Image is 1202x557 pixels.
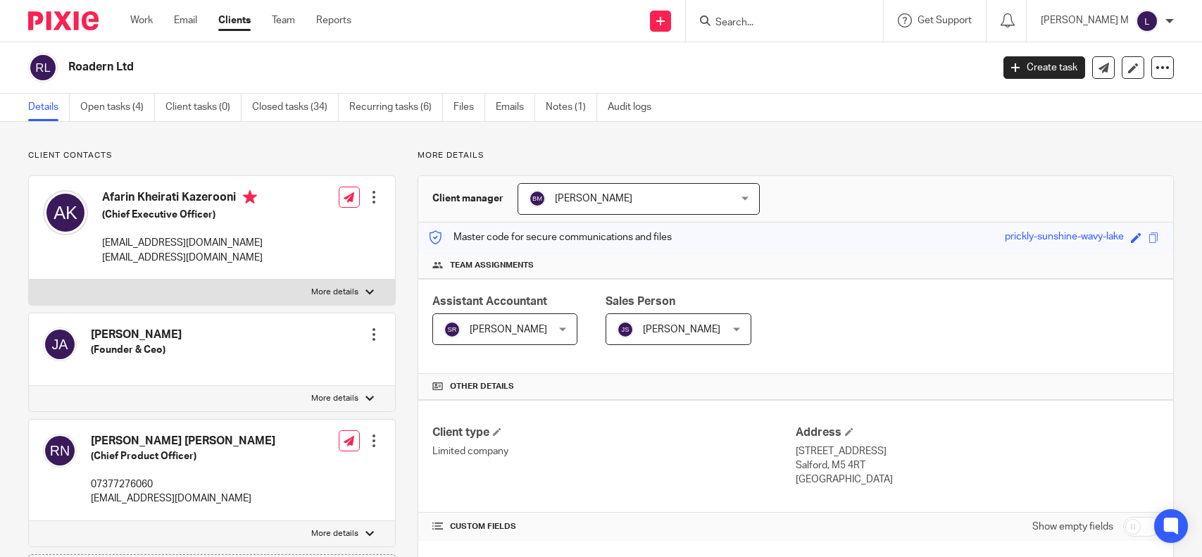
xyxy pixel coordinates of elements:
h4: CUSTOM FIELDS [432,521,796,532]
h4: Client type [432,425,796,440]
span: [PERSON_NAME] [555,194,632,204]
h4: Address [796,425,1159,440]
a: Recurring tasks (6) [349,94,443,121]
a: Audit logs [608,94,662,121]
input: Search [714,17,841,30]
h4: [PERSON_NAME] [91,327,182,342]
h2: Roadern Ltd [68,60,799,75]
p: 07377276060 [91,477,275,492]
p: Client contacts [28,150,396,161]
img: svg%3E [1136,10,1158,32]
img: svg%3E [43,190,88,235]
span: Other details [450,381,514,392]
span: Sales Person [606,296,675,307]
a: Create task [1003,56,1085,79]
a: Team [272,13,295,27]
a: Work [130,13,153,27]
img: svg%3E [28,53,58,82]
i: Primary [243,190,257,204]
a: Closed tasks (34) [252,94,339,121]
a: Open tasks (4) [80,94,155,121]
a: Files [453,94,485,121]
a: Email [174,13,197,27]
span: Get Support [918,15,972,25]
div: prickly-sunshine-wavy-lake [1005,230,1124,246]
h4: [PERSON_NAME] [PERSON_NAME] [91,434,275,449]
img: svg%3E [444,321,461,338]
img: svg%3E [43,327,77,361]
a: Reports [316,13,351,27]
p: [EMAIL_ADDRESS][DOMAIN_NAME] [102,236,263,250]
h3: Client manager [432,192,503,206]
span: [PERSON_NAME] [470,325,547,334]
span: Team assignments [450,260,534,271]
img: svg%3E [617,321,634,338]
p: More details [311,287,358,298]
p: [GEOGRAPHIC_DATA] [796,472,1159,487]
p: [EMAIL_ADDRESS][DOMAIN_NAME] [102,251,263,265]
label: Show empty fields [1032,520,1113,534]
p: Salford, M5 4RT [796,458,1159,472]
a: Notes (1) [546,94,597,121]
img: svg%3E [43,434,77,468]
p: [EMAIL_ADDRESS][DOMAIN_NAME] [91,492,275,506]
span: [PERSON_NAME] [643,325,720,334]
p: Master code for secure communications and files [429,230,672,244]
h4: Afarin Kheirati Kazerooni [102,190,263,208]
p: More details [311,393,358,404]
a: Emails [496,94,535,121]
img: svg%3E [529,190,546,207]
a: Clients [218,13,251,27]
h5: (Chief Product Officer) [91,449,275,463]
span: Assistant Accountant [432,296,547,307]
h5: (Chief Executive Officer) [102,208,263,222]
img: Pixie [28,11,99,30]
a: Details [28,94,70,121]
a: Client tasks (0) [165,94,242,121]
p: [PERSON_NAME] M [1041,13,1129,27]
p: [STREET_ADDRESS] [796,444,1159,458]
p: More details [311,528,358,539]
h5: (Founder & Ceo) [91,343,182,357]
p: Limited company [432,444,796,458]
p: More details [418,150,1174,161]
